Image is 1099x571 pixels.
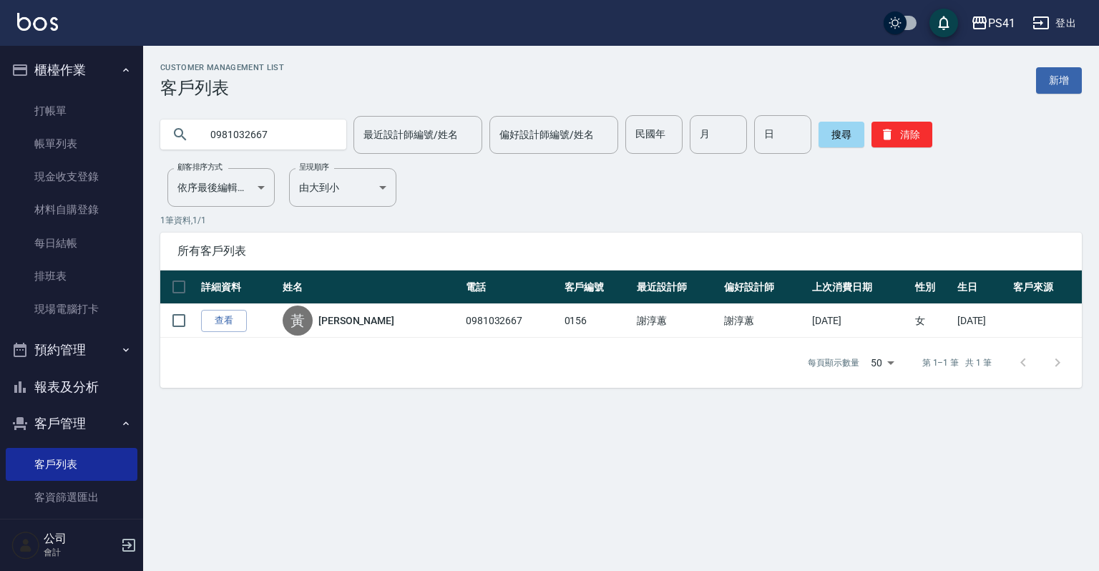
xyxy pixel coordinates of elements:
[929,9,958,37] button: save
[283,306,313,336] div: 黃
[197,270,279,304] th: 詳細資料
[177,162,223,172] label: 顧客排序方式
[11,531,40,560] img: Person
[819,122,864,147] button: 搜尋
[6,331,137,369] button: 預約管理
[160,78,284,98] h3: 客戶列表
[633,270,721,304] th: 最近設計師
[808,356,859,369] p: 每頁顯示數量
[871,122,932,147] button: 清除
[17,13,58,31] img: Logo
[6,514,137,547] a: 卡券管理
[988,14,1015,32] div: PS41
[6,448,137,481] a: 客戶列表
[965,9,1021,38] button: PS41
[954,270,1010,304] th: 生日
[462,304,561,338] td: 0981032667
[160,214,1082,227] p: 1 筆資料, 1 / 1
[462,270,561,304] th: 電話
[44,546,117,559] p: 會計
[6,127,137,160] a: 帳單列表
[922,356,992,369] p: 第 1–1 筆 共 1 筆
[1036,67,1082,94] a: 新增
[44,532,117,546] h5: 公司
[633,304,721,338] td: 謝淳蕙
[177,244,1065,258] span: 所有客戶列表
[954,304,1010,338] td: [DATE]
[299,162,329,172] label: 呈現順序
[561,270,633,304] th: 客戶編號
[809,270,912,304] th: 上次消費日期
[6,52,137,89] button: 櫃檯作業
[809,304,912,338] td: [DATE]
[6,293,137,326] a: 現場電腦打卡
[912,304,953,338] td: 女
[6,227,137,260] a: 每日結帳
[279,270,462,304] th: 姓名
[6,160,137,193] a: 現金收支登錄
[318,313,394,328] a: [PERSON_NAME]
[561,304,633,338] td: 0156
[6,405,137,442] button: 客戶管理
[912,270,953,304] th: 性別
[160,63,284,72] h2: Customer Management List
[167,168,275,207] div: 依序最後編輯時間
[721,270,809,304] th: 偏好設計師
[6,481,137,514] a: 客資篩選匯出
[6,260,137,293] a: 排班表
[6,369,137,406] button: 報表及分析
[721,304,809,338] td: 謝淳蕙
[6,193,137,226] a: 材料自購登錄
[201,310,247,332] a: 查看
[1027,10,1082,36] button: 登出
[289,168,396,207] div: 由大到小
[6,94,137,127] a: 打帳單
[1010,270,1082,304] th: 客戶來源
[200,115,335,154] input: 搜尋關鍵字
[865,343,899,382] div: 50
